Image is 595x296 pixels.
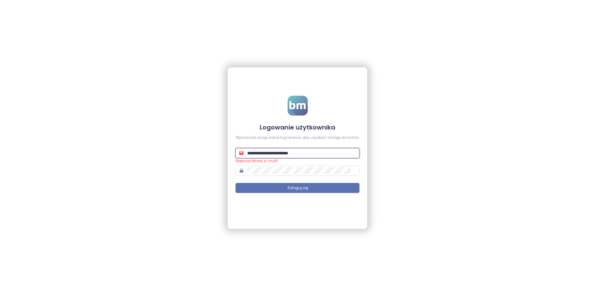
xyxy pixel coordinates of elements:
[236,158,359,164] div: Nieprawidłowy e-mail!
[239,168,244,173] span: lock
[236,123,359,132] h4: Logowanie użytkownika
[287,185,308,191] span: Zaloguj się
[288,96,308,116] img: logo
[236,135,359,141] div: Wprowadź swoje dane logowania, aby uzyskać dostęp do konta.
[239,151,244,155] span: mail
[236,183,359,193] button: Zaloguj się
